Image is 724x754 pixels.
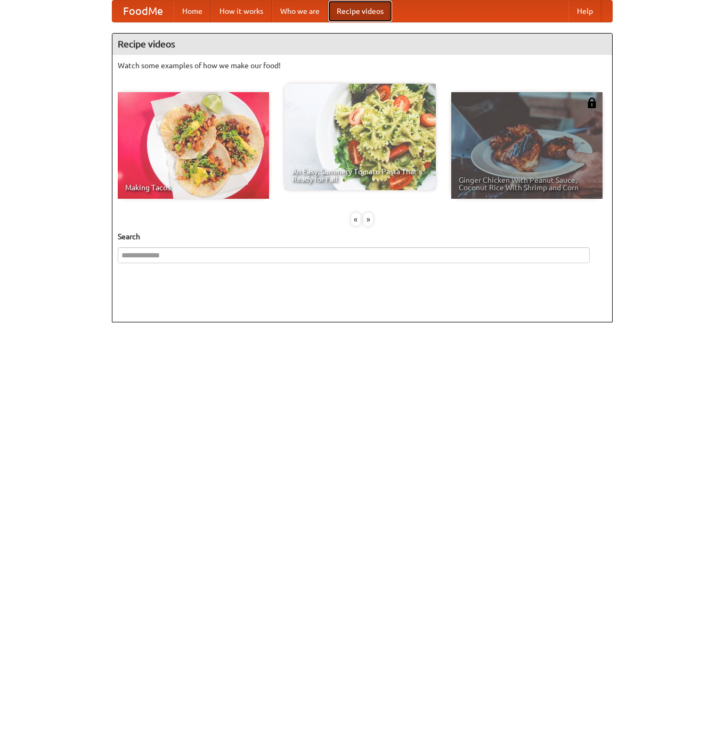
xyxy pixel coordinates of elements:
span: An Easy, Summery Tomato Pasta That's Ready for Fall [292,168,428,183]
a: Who we are [272,1,328,22]
a: Recipe videos [328,1,392,22]
span: Making Tacos [125,184,262,191]
a: FoodMe [112,1,174,22]
a: How it works [211,1,272,22]
div: » [363,213,373,226]
img: 483408.png [587,98,597,108]
h5: Search [118,231,607,242]
h4: Recipe videos [112,34,612,55]
a: Help [568,1,601,22]
a: Making Tacos [118,92,269,199]
div: « [351,213,361,226]
p: Watch some examples of how we make our food! [118,60,607,71]
a: An Easy, Summery Tomato Pasta That's Ready for Fall [284,84,436,190]
a: Home [174,1,211,22]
